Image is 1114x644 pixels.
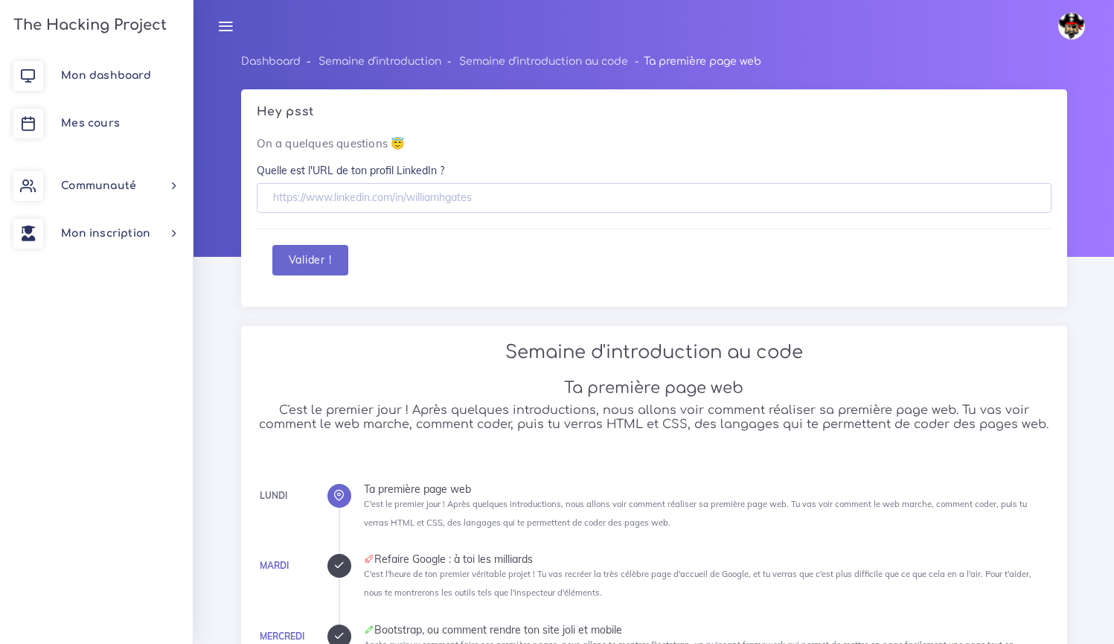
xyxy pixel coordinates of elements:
a: Dashboard [241,56,301,67]
img: avatar [1058,13,1085,39]
small: C'est l'heure de ton premier véritable projet ! Tu vas recréer la très célèbre page d'accueil de ... [364,569,1031,598]
small: C'est le premier jour ! Après quelques introductions, nous allons voir comment réaliser sa premiè... [364,499,1027,528]
a: Semaine d'introduction [318,56,441,67]
li: Ta première page web [628,52,761,71]
h2: Semaine d'introduction au code [257,342,1051,363]
i: Projet à rendre ce jour-là [364,554,374,564]
h3: The Hacking Project [9,17,167,34]
h5: Hey psst [257,105,1051,119]
a: Mardi [260,560,289,571]
button: Valider ! [272,245,348,275]
div: Refaire Google : à toi les milliards [364,554,1051,564]
input: https://www.linkedin.com/in/williamhgates [257,183,1051,214]
span: Communauté [61,180,136,191]
span: Mon inscription [61,228,150,239]
p: On a quelques questions 😇 [257,135,1051,153]
div: Ta première page web [364,484,1051,494]
h3: Ta première page web [257,379,1051,398]
label: Quelle est l'URL de ton profil LinkedIn ? [257,163,444,178]
span: Mon dashboard [61,70,151,81]
span: Mes cours [61,118,120,129]
i: Corrections cette journée là [364,625,374,635]
a: Mercredi [260,631,304,642]
a: Semaine d'introduction au code [459,56,628,67]
h5: C'est le premier jour ! Après quelques introductions, nous allons voir comment réaliser sa premiè... [257,404,1051,432]
div: Bootstrap, ou comment rendre ton site joli et mobile [364,625,1051,635]
div: Lundi [260,488,287,504]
